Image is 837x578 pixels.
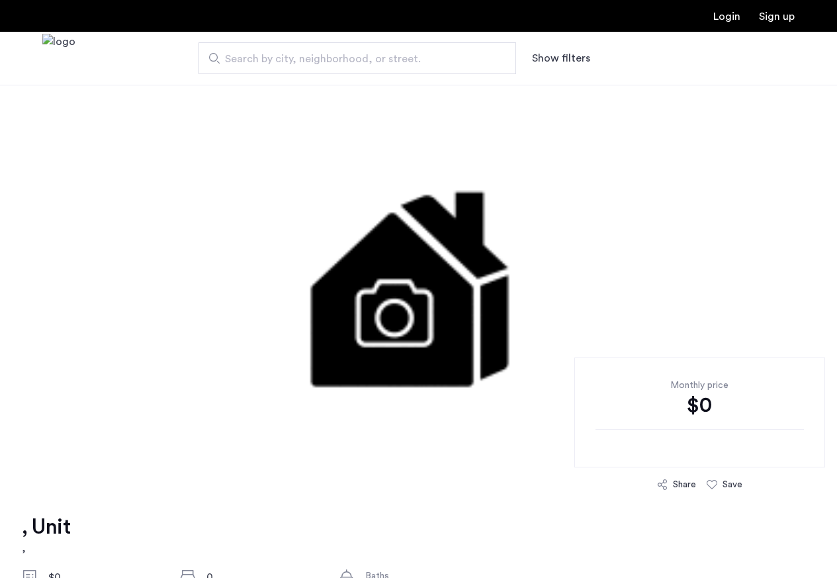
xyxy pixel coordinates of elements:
[225,51,479,67] span: Search by city, neighborhood, or street.
[42,34,75,83] img: logo
[198,42,516,74] input: Apartment Search
[759,11,795,22] a: Registration
[673,478,696,491] div: Share
[532,50,590,66] button: Show or hide filters
[42,34,75,83] a: Cazamio Logo
[151,85,687,482] img: 1.gif
[595,379,804,392] div: Monthly price
[723,478,742,491] div: Save
[22,540,70,556] h2: ,
[595,392,804,418] div: $0
[713,11,740,22] a: Login
[22,514,70,540] h1: , Unit
[22,514,70,556] a: , Unit,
